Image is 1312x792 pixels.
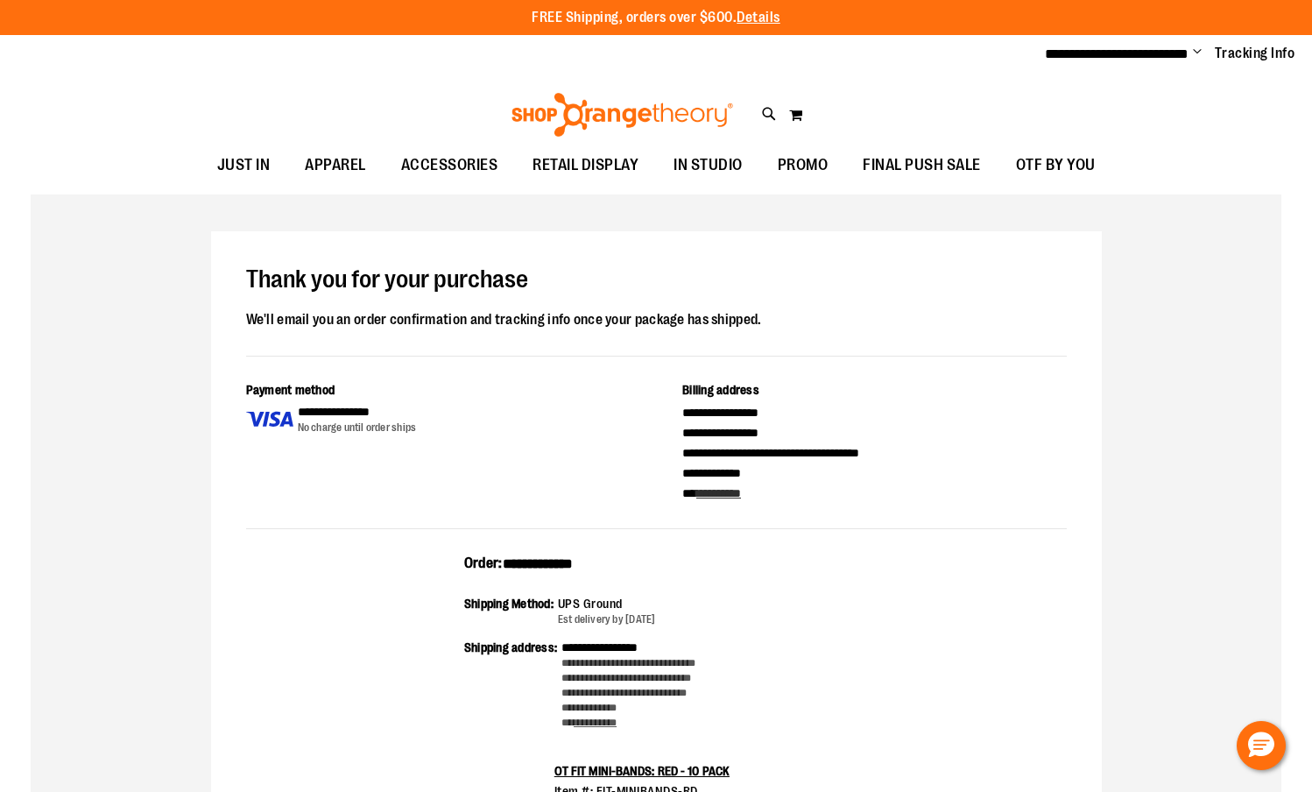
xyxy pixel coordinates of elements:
[998,145,1113,186] a: OTF BY YOU
[554,764,730,778] a: OT FIT MINI-BANDS: RED - 10 PACK
[246,403,293,435] img: Payment type icon
[682,381,1067,403] div: Billing address
[532,8,780,28] p: FREE Shipping, orders over $600.
[217,145,271,185] span: JUST IN
[845,145,998,186] a: FINAL PUSH SALE
[287,145,384,186] a: APPAREL
[558,613,656,626] span: Est delivery by [DATE]
[760,145,846,186] a: PROMO
[737,10,780,25] a: Details
[674,145,743,185] span: IN STUDIO
[863,145,981,185] span: FINAL PUSH SALE
[464,554,849,585] div: Order:
[778,145,829,185] span: PROMO
[246,381,631,403] div: Payment method
[509,93,736,137] img: Shop Orangetheory
[464,639,561,732] div: Shipping address:
[298,421,417,435] div: No charge until order ships
[1237,721,1286,770] button: Hello, have a question? Let’s chat.
[558,595,656,612] div: UPS Ground
[1016,145,1096,185] span: OTF BY YOU
[246,266,1067,294] h1: Thank you for your purchase
[533,145,638,185] span: RETAIL DISPLAY
[1193,45,1202,62] button: Account menu
[515,145,656,186] a: RETAIL DISPLAY
[656,145,760,186] a: IN STUDIO
[401,145,498,185] span: ACCESSORIES
[1215,44,1295,63] a: Tracking Info
[200,145,288,186] a: JUST IN
[384,145,516,186] a: ACCESSORIES
[464,595,558,627] div: Shipping Method:
[246,308,1067,331] div: We'll email you an order confirmation and tracking info once your package has shipped.
[305,145,366,185] span: APPAREL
